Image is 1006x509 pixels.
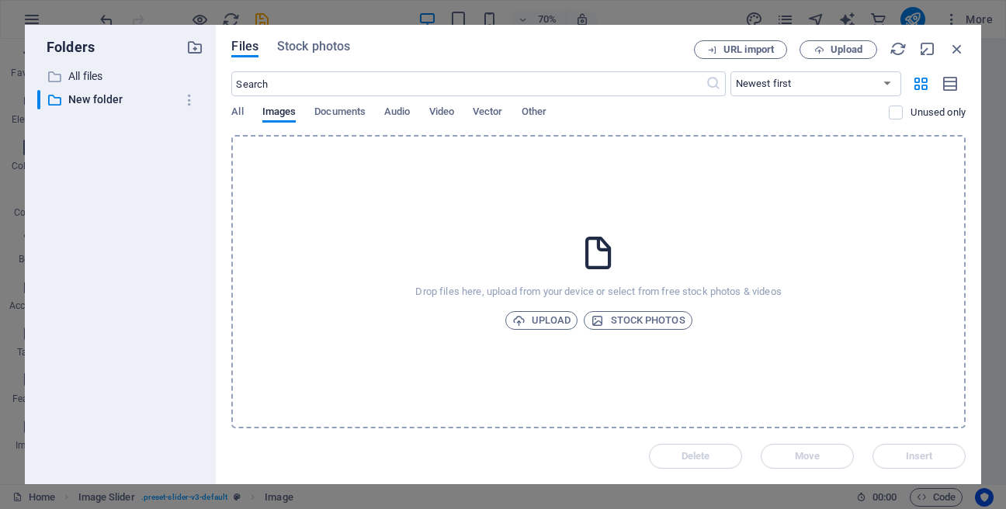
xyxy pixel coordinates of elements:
[429,102,454,124] span: Video
[186,39,203,56] i: Create new folder
[505,311,578,330] button: Upload
[68,68,175,85] p: All files
[43,65,155,80] span: [STREET_ADDRESS]
[800,40,877,59] button: Upload
[48,104,244,119] a: [EMAIL_ADDRESS][DOMAIN_NAME]
[890,40,907,57] i: Reload
[158,65,275,80] span: [GEOGRAPHIC_DATA]
[277,37,350,56] span: Stock photos
[314,102,366,124] span: Documents
[43,64,748,82] p: ,
[231,71,705,96] input: Search
[512,311,571,330] span: Upload
[694,40,787,59] button: URL import
[919,40,936,57] i: Minimize
[37,37,95,57] p: Folders
[68,91,175,109] p: New folder
[522,102,546,124] span: Other
[37,90,40,109] div: ​
[262,102,297,124] span: Images
[231,37,258,56] span: Files
[415,285,781,299] p: Drop files here, upload from your device or select from free stock photos & videos
[911,106,966,119] p: Unused only
[37,90,203,109] div: ​New folder
[723,45,774,54] span: URL import
[384,102,410,124] span: Audio
[473,102,503,124] span: Vector
[591,311,685,330] span: Stock photos
[831,45,862,54] span: Upload
[231,102,243,124] span: All
[949,40,966,57] i: Close
[584,311,692,330] button: Stock photos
